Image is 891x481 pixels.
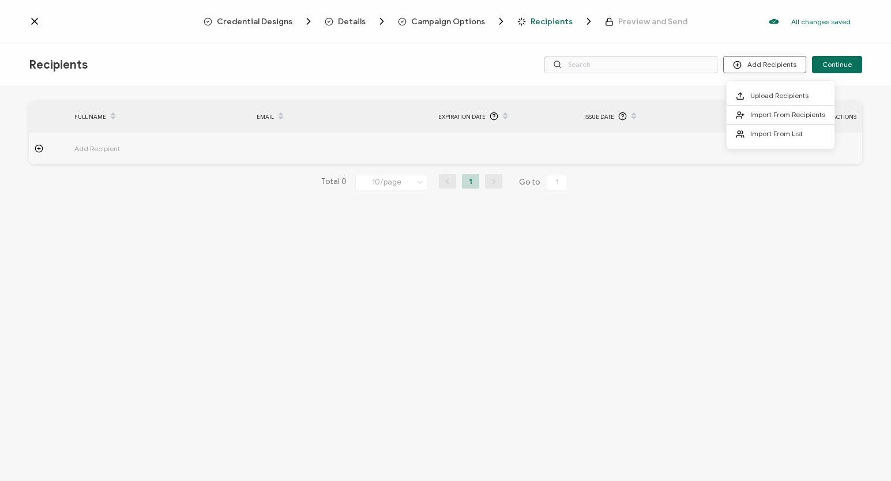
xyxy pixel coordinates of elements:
button: Continue [812,56,862,73]
span: Preview and Send [618,17,687,26]
span: Preview and Send [605,17,687,26]
span: Details [338,17,366,26]
span: Recipients [29,58,88,72]
span: Import From Recipients [750,110,825,119]
iframe: Chat Widget [833,426,891,481]
span: Campaign Options [398,16,507,27]
span: Add Recipient [74,142,184,155]
span: Issue Date [584,110,614,123]
p: All changes saved [791,17,851,26]
div: FULL NAME [69,107,251,126]
div: EMAIL [251,107,433,126]
span: Total 0 [321,174,347,190]
span: Go to [519,174,570,190]
span: Credential Designs [217,17,292,26]
input: Search [544,56,717,73]
span: Import From List [750,129,803,138]
span: Continue [822,61,852,68]
span: Recipients [531,17,573,26]
span: Campaign Options [411,17,485,26]
span: Expiration Date [438,110,486,123]
li: 1 [462,174,479,189]
span: Upload Recipients [750,91,809,100]
span: Recipients [517,16,595,27]
span: Credential Designs [204,16,314,27]
span: Details [325,16,388,27]
div: Breadcrumb [204,16,687,27]
input: Select [355,175,427,190]
button: Add Recipients [723,56,806,73]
